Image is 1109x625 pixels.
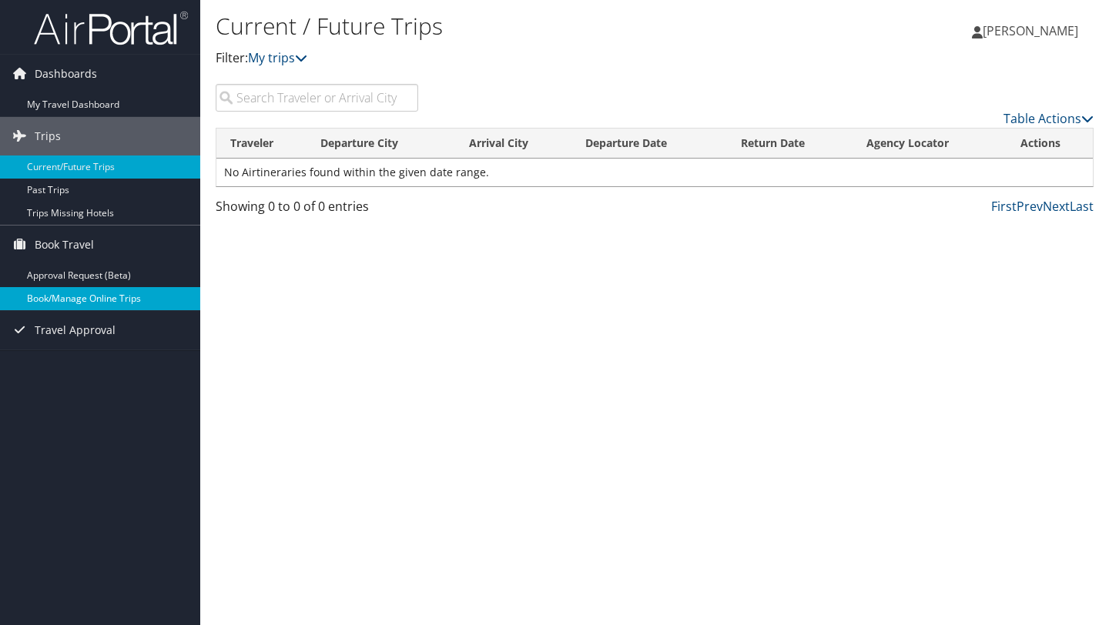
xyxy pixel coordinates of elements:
[972,8,1094,54] a: [PERSON_NAME]
[1003,110,1094,127] a: Table Actions
[727,129,852,159] th: Return Date: activate to sort column ascending
[248,49,307,66] a: My trips
[34,10,188,46] img: airportal-logo.png
[216,129,307,159] th: Traveler: activate to sort column ascending
[853,129,1007,159] th: Agency Locator: activate to sort column ascending
[1017,198,1043,215] a: Prev
[1007,129,1093,159] th: Actions
[35,311,116,349] span: Travel Approval
[35,117,61,155] span: Trips
[455,129,571,159] th: Arrival City: activate to sort column ascending
[571,129,728,159] th: Departure Date: activate to sort column descending
[1043,198,1070,215] a: Next
[216,48,801,69] p: Filter:
[35,55,97,93] span: Dashboards
[216,10,801,42] h1: Current / Future Trips
[216,159,1093,186] td: No Airtineraries found within the given date range.
[983,22,1078,39] span: [PERSON_NAME]
[991,198,1017,215] a: First
[35,226,94,264] span: Book Travel
[307,129,455,159] th: Departure City: activate to sort column ascending
[1070,198,1094,215] a: Last
[216,84,418,112] input: Search Traveler or Arrival City
[216,197,418,223] div: Showing 0 to 0 of 0 entries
